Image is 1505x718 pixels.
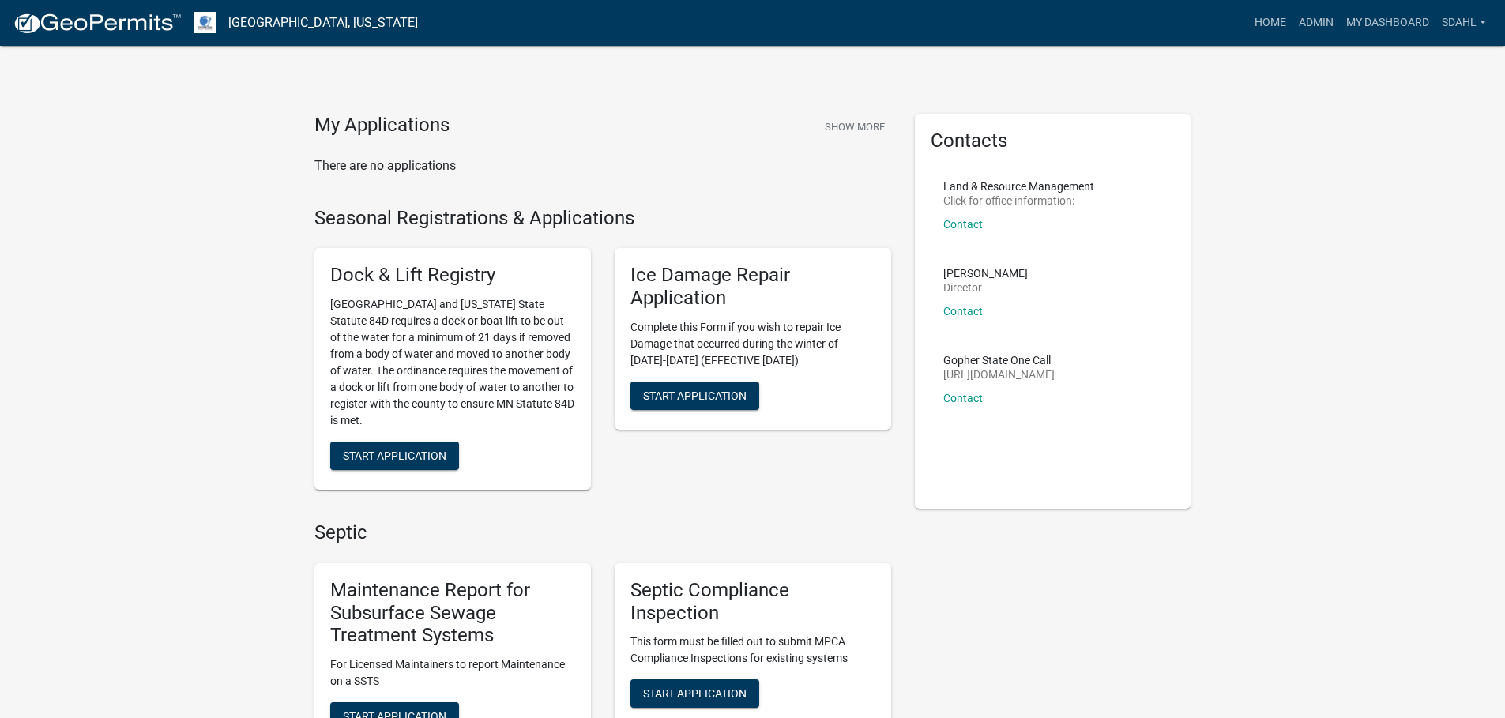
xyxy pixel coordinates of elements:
a: Contact [943,305,983,318]
button: Show More [818,114,891,140]
a: sdahl [1435,8,1492,38]
p: Click for office information: [943,195,1094,206]
p: Land & Resource Management [943,181,1094,192]
p: [GEOGRAPHIC_DATA] and [US_STATE] State Statute 84D requires a dock or boat lift to be out of the ... [330,296,575,429]
p: Complete this Form if you wish to repair Ice Damage that occurred during the winter of [DATE]-[DA... [630,319,875,369]
p: [URL][DOMAIN_NAME] [943,369,1055,380]
button: Start Application [630,679,759,708]
a: Admin [1292,8,1340,38]
a: Contact [943,392,983,404]
button: Start Application [630,382,759,410]
h4: Seasonal Registrations & Applications [314,207,891,230]
a: [GEOGRAPHIC_DATA], [US_STATE] [228,9,418,36]
img: Otter Tail County, Minnesota [194,12,216,33]
h4: Septic [314,521,891,544]
h5: Septic Compliance Inspection [630,579,875,625]
span: Start Application [643,389,747,401]
a: Home [1248,8,1292,38]
a: My Dashboard [1340,8,1435,38]
h5: Ice Damage Repair Application [630,264,875,310]
p: Gopher State One Call [943,355,1055,366]
p: This form must be filled out to submit MPCA Compliance Inspections for existing systems [630,633,875,667]
p: Director [943,282,1028,293]
h4: My Applications [314,114,450,137]
p: [PERSON_NAME] [943,268,1028,279]
span: Start Application [343,449,446,462]
h5: Dock & Lift Registry [330,264,575,287]
p: There are no applications [314,156,891,175]
h5: Contacts [931,130,1176,152]
p: For Licensed Maintainers to report Maintenance on a SSTS [330,656,575,690]
a: Contact [943,218,983,231]
span: Start Application [643,687,747,700]
h5: Maintenance Report for Subsurface Sewage Treatment Systems [330,579,575,647]
button: Start Application [330,442,459,470]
